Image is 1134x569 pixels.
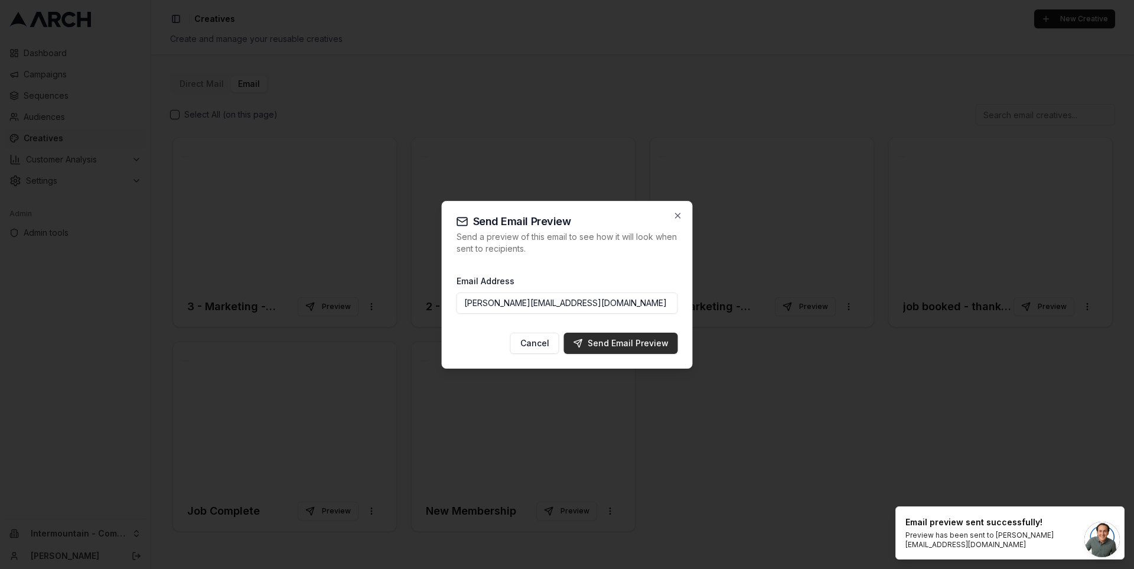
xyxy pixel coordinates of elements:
h2: Send Email Preview [457,216,678,227]
input: Enter email address to receive preview [457,292,678,314]
p: Send a preview of this email to see how it will look when sent to recipients. [457,231,678,255]
button: Send Email Preview [564,333,678,354]
label: Email Address [457,276,514,286]
button: Cancel [510,333,559,354]
div: Send Email Preview [573,337,669,349]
